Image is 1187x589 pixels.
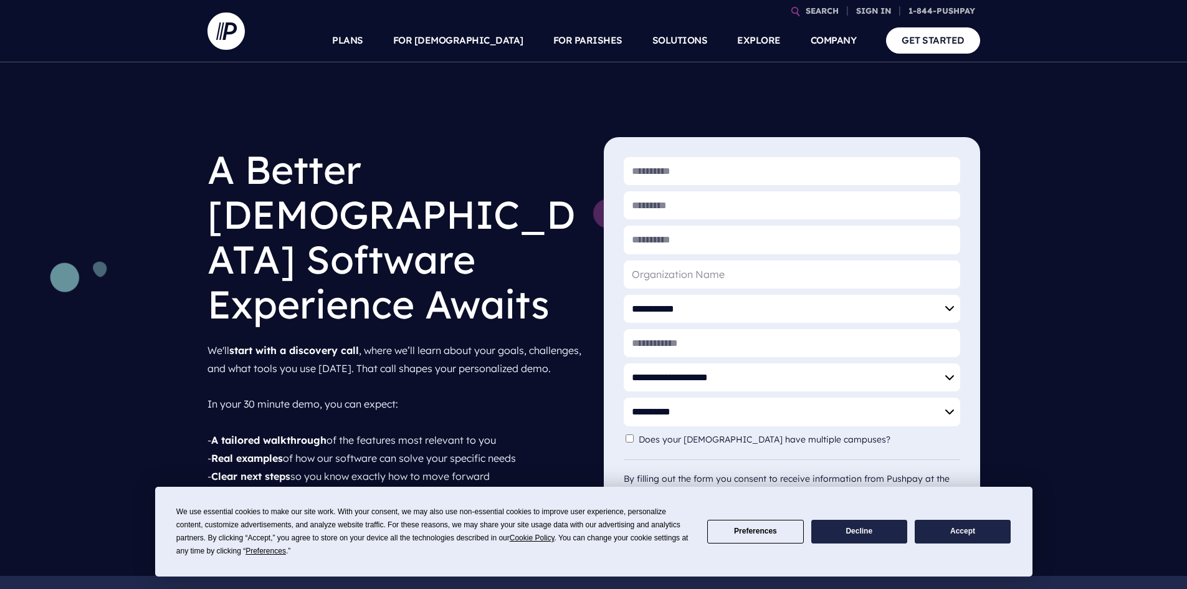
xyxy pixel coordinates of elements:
a: GET STARTED [886,27,980,53]
a: COMPANY [811,19,857,62]
a: PLANS [332,19,363,62]
a: SOLUTIONS [652,19,708,62]
span: Preferences [246,547,286,555]
input: Organization Name [624,261,960,289]
div: By filling out the form you consent to receive information from Pushpay at the email address or t... [624,459,960,499]
strong: Clear next steps [211,470,290,482]
button: Preferences [707,520,803,544]
a: FOR PARISHES [553,19,622,62]
span: Cookie Policy [510,534,555,542]
label: Does your [DEMOGRAPHIC_DATA] have multiple campuses? [639,434,897,445]
strong: start with a discovery call [229,344,359,357]
p: We'll , where we’ll learn about your goals, challenges, and what tools you use [DATE]. That call ... [207,337,584,526]
a: EXPLORE [737,19,781,62]
div: We use essential cookies to make our site work. With your consent, we may also use non-essential ... [176,505,692,558]
a: FOR [DEMOGRAPHIC_DATA] [393,19,523,62]
button: Decline [811,520,907,544]
div: Cookie Consent Prompt [155,487,1032,577]
button: Accept [915,520,1011,544]
strong: A tailored walkthrough [211,434,327,446]
h1: A Better [DEMOGRAPHIC_DATA] Software Experience Awaits [207,137,584,337]
strong: Real examples [211,452,283,464]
